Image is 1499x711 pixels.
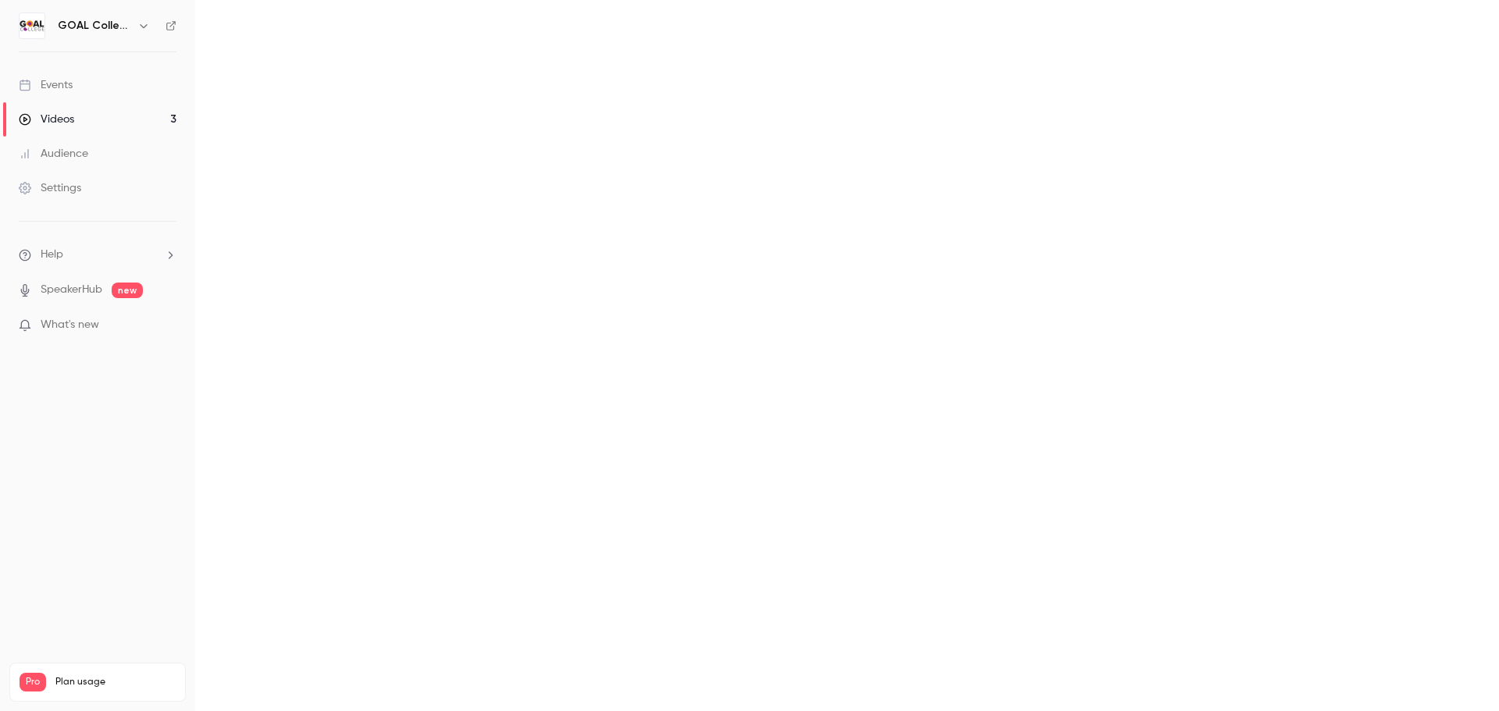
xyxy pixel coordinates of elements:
[20,673,46,691] span: Pro
[19,77,73,93] div: Events
[19,180,81,196] div: Settings
[19,146,88,162] div: Audience
[20,13,45,38] img: GOAL College
[55,676,176,688] span: Plan usage
[58,18,131,34] h6: GOAL College
[112,283,143,298] span: new
[158,318,176,332] iframe: Noticeable Trigger
[19,112,74,127] div: Videos
[41,247,63,263] span: Help
[19,247,176,263] li: help-dropdown-opener
[41,282,102,298] a: SpeakerHub
[41,317,99,333] span: What's new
